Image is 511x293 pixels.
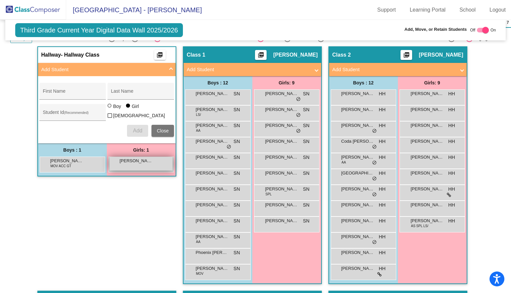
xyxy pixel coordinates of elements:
[329,76,398,89] div: Boys : 12
[332,66,455,73] mat-panel-title: Add Student
[252,76,321,89] div: Girls: 9
[265,154,298,161] span: [PERSON_NAME]
[303,202,309,209] span: SN
[151,125,174,137] button: Close
[43,91,103,96] input: First Name
[401,50,412,60] button: Print Students Details
[107,143,176,157] div: Girls: 1
[303,90,309,97] span: SN
[196,106,229,113] span: [PERSON_NAME]
[266,192,272,197] span: SPL
[341,265,374,272] span: [PERSON_NAME]
[234,154,240,161] span: SN
[303,186,309,193] span: SN
[273,52,318,58] span: [PERSON_NAME]
[234,90,240,97] span: SN
[296,128,301,134] span: do_not_disturb_alt
[187,66,310,73] mat-panel-title: Add Student
[372,240,377,245] span: do_not_disturb_alt
[196,128,200,133] span: AA
[341,138,374,145] span: Coda [PERSON_NAME]
[411,106,444,113] span: [PERSON_NAME]
[405,26,467,33] span: Add, Move, or Retain Students
[332,52,351,58] span: Class 2
[234,170,240,177] span: SN
[196,265,229,272] span: [PERSON_NAME]
[341,90,374,97] span: [PERSON_NAME]
[448,154,455,161] span: HH
[234,249,240,256] span: SN
[448,186,455,193] span: HH
[303,122,309,129] span: SN
[490,27,496,33] span: On
[131,103,139,110] div: Girl
[341,122,374,129] span: [PERSON_NAME]
[50,158,83,164] span: [PERSON_NAME]
[372,144,377,150] span: do_not_disturb_alt
[255,50,267,60] button: Print Students Details
[234,218,240,224] span: SN
[15,23,183,37] span: Third Grade Current Year Digital Data Wall 2025/2026
[341,170,374,176] span: [GEOGRAPHIC_DATA]
[43,112,103,118] input: Student Id
[405,5,451,15] a: Learning Portal
[113,112,165,120] span: [DEMOGRAPHIC_DATA]
[196,249,229,256] span: Phoenix [PERSON_NAME]
[379,154,385,161] span: HH
[196,218,229,224] span: [PERSON_NAME] ([PERSON_NAME]) [PERSON_NAME]
[411,90,444,97] span: [PERSON_NAME]
[379,265,385,272] span: HH
[61,52,100,58] span: - Hallway Class
[448,138,455,145] span: HH
[342,160,346,165] span: AA
[379,202,385,209] span: HH
[411,122,444,129] span: [PERSON_NAME]
[341,233,374,240] span: [PERSON_NAME]
[448,218,455,224] span: HH
[265,186,298,192] span: [PERSON_NAME]
[372,160,377,166] span: do_not_disturb_alt
[379,138,385,145] span: HH
[196,170,229,176] span: [PERSON_NAME]
[234,138,240,145] span: SN
[379,233,385,240] span: HH
[196,233,229,240] span: [PERSON_NAME]
[234,106,240,113] span: SN
[156,52,164,61] mat-icon: picture_as_pdf
[38,143,107,157] div: Boys : 1
[265,218,298,224] span: [PERSON_NAME] [PERSON_NAME]
[187,52,205,58] span: Class 1
[303,106,309,113] span: SN
[379,186,385,193] span: HH
[196,239,200,244] span: AA
[38,63,176,76] mat-expansion-panel-header: Add Student
[303,154,309,161] span: SN
[448,170,455,177] span: HH
[411,218,444,224] span: [PERSON_NAME]
[196,112,201,117] span: LS/
[372,128,377,134] span: do_not_disturb_alt
[184,63,321,76] mat-expansion-panel-header: Add Student
[133,128,142,133] span: Add
[234,202,240,209] span: SN
[265,202,298,208] span: [PERSON_NAME]
[196,154,229,161] span: [PERSON_NAME]
[111,91,171,96] input: Last Name
[113,103,121,110] div: Boy
[411,170,444,176] span: [PERSON_NAME]
[184,76,252,89] div: Boys : 12
[303,218,309,224] span: SN
[454,5,481,15] a: School
[448,122,455,129] span: HH
[234,186,240,193] span: SN
[379,170,385,177] span: HH
[372,5,401,15] a: Support
[341,218,374,224] span: [PERSON_NAME]
[265,170,298,176] span: [PERSON_NAME]
[234,122,240,129] span: SN
[41,52,61,58] span: Hallway
[341,249,374,256] span: [PERSON_NAME]
[196,138,229,145] span: [PERSON_NAME]
[398,76,467,89] div: Girls: 9
[66,5,202,15] span: [GEOGRAPHIC_DATA] - [PERSON_NAME]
